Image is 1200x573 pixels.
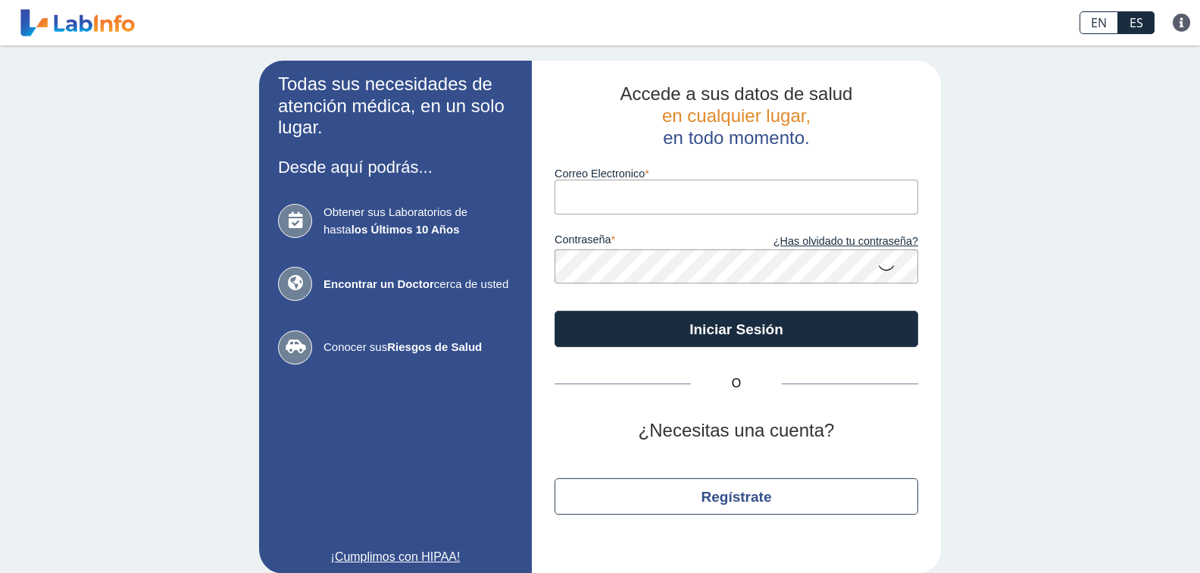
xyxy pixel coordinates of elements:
span: en todo momento. [663,127,809,148]
span: en cualquier lugar, [662,105,811,126]
b: Riesgos de Salud [387,340,482,353]
h3: Desde aquí podrás... [278,158,513,177]
span: Obtener sus Laboratorios de hasta [323,204,513,238]
button: Iniciar Sesión [555,311,918,347]
label: Correo Electronico [555,168,918,180]
a: EN [1080,11,1118,34]
span: Conocer sus [323,339,513,356]
span: O [691,374,782,393]
a: ¿Has olvidado tu contraseña? [736,233,918,250]
h2: Todas sus necesidades de atención médica, en un solo lugar. [278,74,513,139]
b: Encontrar un Doctor [323,277,434,290]
button: Regístrate [555,478,918,515]
span: cerca de usted [323,276,513,293]
a: ES [1118,11,1155,34]
span: Accede a sus datos de salud [620,83,853,104]
label: contraseña [555,233,736,250]
b: los Últimos 10 Años [352,223,460,236]
h2: ¿Necesitas una cuenta? [555,420,918,442]
a: ¡Cumplimos con HIPAA! [278,548,513,566]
